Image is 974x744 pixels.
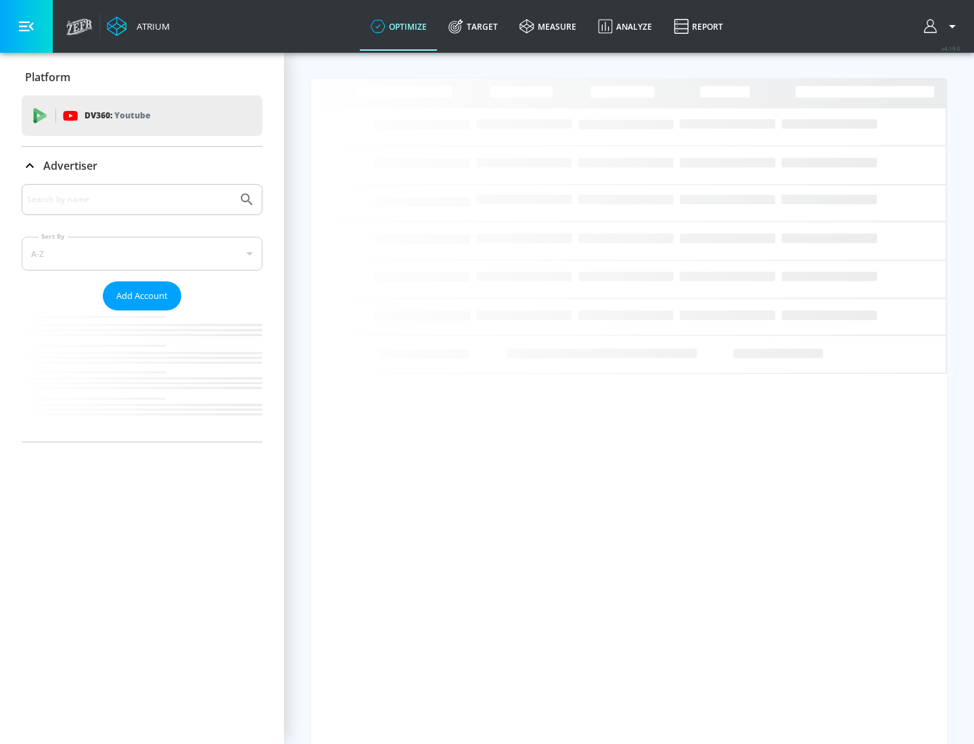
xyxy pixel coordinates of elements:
nav: list of Advertiser [22,310,262,442]
div: Advertiser [22,184,262,442]
div: Advertiser [22,147,262,185]
a: Report [663,2,734,51]
p: DV360: [85,108,150,123]
a: optimize [360,2,438,51]
div: DV360: Youtube [22,95,262,136]
div: Platform [22,58,262,96]
a: Target [438,2,509,51]
button: Add Account [103,281,181,310]
a: measure [509,2,587,51]
div: A-Z [22,237,262,271]
div: Atrium [131,20,170,32]
span: v 4.19.0 [942,45,960,52]
input: Search by name [27,191,232,208]
a: Analyze [587,2,663,51]
a: Atrium [107,16,170,37]
label: Sort By [39,232,68,241]
p: Advertiser [43,158,97,173]
span: Add Account [116,288,168,304]
p: Youtube [114,108,150,122]
p: Platform [25,70,70,85]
